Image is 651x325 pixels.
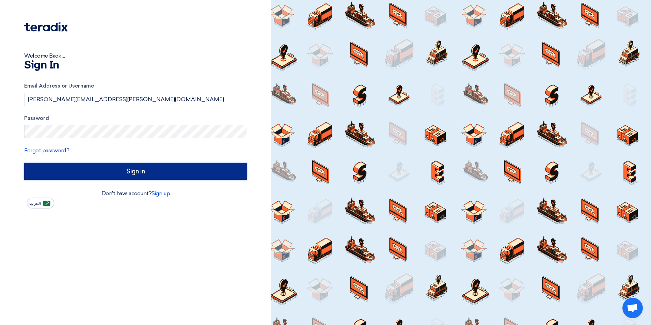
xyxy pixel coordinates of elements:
[152,190,170,197] a: Sign up
[29,201,41,206] span: العربية
[24,189,247,198] div: Don't have account?
[24,147,69,154] a: Forgot password?
[24,60,247,71] h1: Sign In
[27,198,54,208] button: العربية
[24,114,247,122] label: Password
[622,298,643,318] a: Open chat
[24,93,247,106] input: Enter your business email or username
[24,82,247,90] label: Email Address or Username
[24,163,247,180] input: Sign in
[24,22,68,32] img: Teradix logo
[24,52,247,60] div: Welcome Back ...
[43,201,50,206] img: ar-AR.png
